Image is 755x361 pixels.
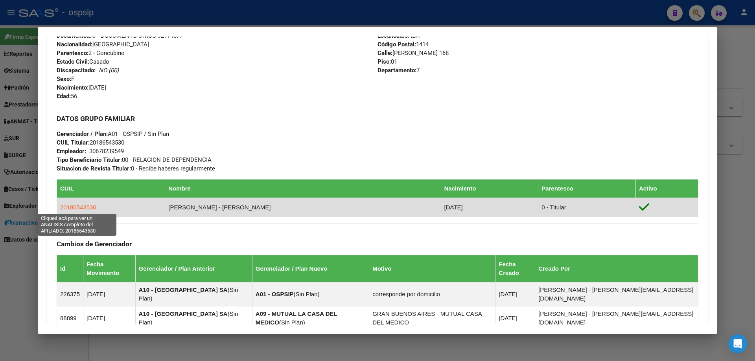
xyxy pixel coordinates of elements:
[57,84,106,91] span: [DATE]
[83,306,136,330] td: [DATE]
[57,255,83,282] th: Id
[377,49,392,57] strong: Calle:
[57,93,71,100] strong: Edad:
[165,198,441,217] td: [PERSON_NAME] - [PERSON_NAME]
[256,291,294,297] strong: A01 - OSPSIP
[57,165,131,172] strong: Situacion de Revista Titular:
[57,84,88,91] strong: Nacimiento:
[495,255,535,282] th: Fecha Creado
[57,139,124,146] span: 20186543530
[535,255,698,282] th: Creado Por
[57,282,83,306] td: 226375
[728,334,747,353] div: Open Intercom Messenger
[252,255,369,282] th: Gerenciador / Plan Nuevo
[495,306,535,330] td: [DATE]
[57,75,74,82] span: F
[57,156,122,163] strong: Tipo Beneficiario Titular:
[57,49,125,57] span: 2 - Concubino
[281,319,303,326] span: Sin Plan
[57,156,212,163] span: 00 - RELACION DE DEPENDENCIA
[83,282,136,306] td: [DATE]
[135,306,252,330] td: ( )
[57,41,92,48] strong: Nacionalidad:
[60,204,96,211] span: 20186543530
[369,282,495,306] td: corresponde por domicilio
[252,282,369,306] td: ( )
[535,306,698,330] td: [PERSON_NAME] - [PERSON_NAME][EMAIL_ADDRESS][DOMAIN_NAME]
[377,67,416,74] strong: Departamento:
[538,180,636,198] th: Parentesco
[57,139,90,146] strong: CUIL Titular:
[377,58,397,65] span: 01
[377,49,449,57] span: [PERSON_NAME] 168
[495,282,535,306] td: [DATE]
[135,255,252,282] th: Gerenciador / Plan Anterior
[89,147,124,156] div: 30678239549
[57,75,71,82] strong: Sexo:
[369,255,495,282] th: Motivo
[57,49,88,57] strong: Parentesco:
[441,180,538,198] th: Nacimiento
[57,41,149,48] span: [GEOGRAPHIC_DATA]
[377,58,391,65] strong: Piso:
[635,180,698,198] th: Activo
[441,198,538,217] td: [DATE]
[99,67,119,74] i: NO (00)
[57,148,86,155] strong: Empleador:
[57,180,165,198] th: CUIL
[57,93,77,100] span: 56
[377,67,420,74] span: 7
[535,282,698,306] td: [PERSON_NAME] - [PERSON_NAME][EMAIL_ADDRESS][DOMAIN_NAME]
[57,58,109,65] span: Casado
[57,165,215,172] span: 0 - Recibe haberes regularmente
[252,306,369,330] td: ( )
[57,306,83,330] td: 88899
[57,130,108,137] strong: Gerenciador / Plan:
[256,310,337,326] strong: A09 - MUTUAL LA CASA DEL MEDICO
[139,310,228,317] strong: A10 - [GEOGRAPHIC_DATA] SA
[139,286,228,293] strong: A10 - [GEOGRAPHIC_DATA] SA
[57,67,96,74] strong: Discapacitado:
[57,240,698,248] h3: Cambios de Gerenciador
[377,41,416,48] strong: Código Postal:
[538,198,636,217] td: 0 - Titular
[57,130,169,137] span: A01 - OSPSIP / Sin Plan
[296,291,318,297] span: Sin Plan
[135,282,252,306] td: ( )
[57,58,89,65] strong: Estado Civil:
[377,41,429,48] span: 1414
[369,306,495,330] td: GRAN BUENOS AIRES - MUTUAL CASA DEL MEDICO
[83,255,136,282] th: Fecha Movimiento
[165,180,441,198] th: Nombre
[57,114,698,123] h3: DATOS GRUPO FAMILIAR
